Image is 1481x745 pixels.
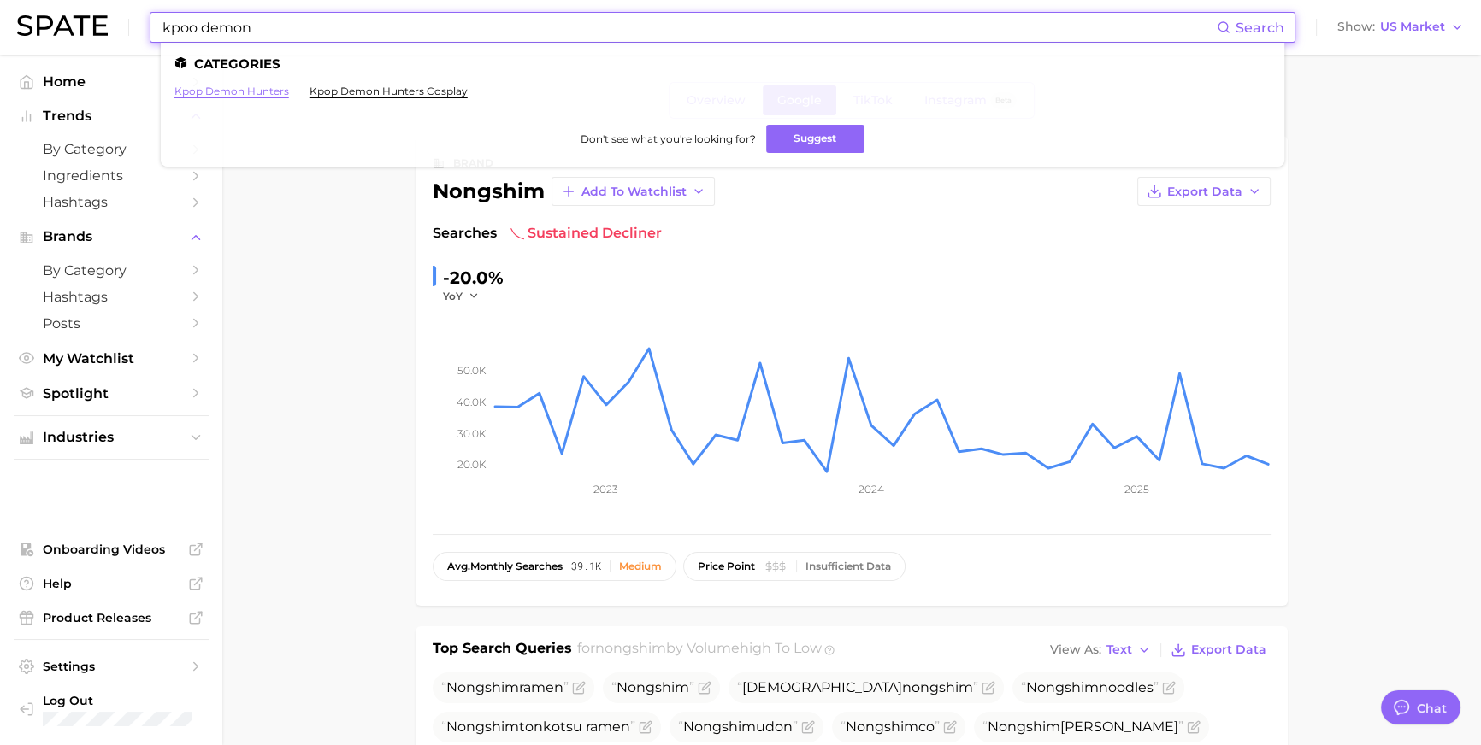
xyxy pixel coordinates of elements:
[43,289,180,305] span: Hashtags
[17,15,108,36] img: SPATE
[441,719,635,735] span: tonkotsu ramen
[433,638,572,662] h1: Top Search Queries
[1166,638,1271,662] button: Export Data
[14,425,209,450] button: Industries
[433,181,545,202] div: nongshim
[1337,22,1375,32] span: Show
[737,679,978,695] span: [DEMOGRAPHIC_DATA]
[510,226,524,240] img: sustained decliner
[14,284,209,310] a: Hashtags
[14,654,209,679] a: Settings
[639,720,652,734] button: Flag as miscategorized or irrelevant
[1026,679,1099,695] span: Nongshim
[433,223,497,243] span: Searches
[1187,720,1201,734] button: Flag as miscategorized or irrelevant
[1050,645,1101,654] span: View As
[310,85,468,97] a: kpop demon hunters cosplay
[1167,185,1242,199] span: Export Data
[683,719,756,735] span: Nongshim
[174,85,289,97] a: kpop demon hunters
[441,679,569,695] span: ramen
[571,560,601,572] span: 39.1k
[14,537,209,562] a: Onboarding Videos
[43,430,180,445] span: Industries
[581,132,756,145] span: Don't see what you're looking for?
[457,426,487,439] tspan: 30.0k
[902,679,973,695] span: nongshim
[1124,483,1149,496] tspan: 2025
[43,542,180,557] span: Onboarding Videos
[982,719,1183,735] span: [PERSON_NAME]
[801,720,815,734] button: Flag as miscategorized or irrelevant
[14,310,209,337] a: Posts
[14,103,209,129] button: Trends
[766,125,864,153] button: Suggest
[447,560,470,572] abbr: average
[43,659,180,674] span: Settings
[43,141,180,157] span: by Category
[1380,22,1445,32] span: US Market
[14,68,209,95] a: Home
[446,679,519,695] span: Nongshim
[443,264,504,291] div: -20.0%
[510,223,662,243] span: sustained decliner
[678,719,798,735] span: udon
[174,56,1271,71] li: Categories
[43,229,180,244] span: Brands
[1333,16,1468,38] button: ShowUS Market
[805,560,891,572] div: Insufficient Data
[1046,639,1155,661] button: View AsText
[457,395,487,408] tspan: 40.0k
[617,679,689,695] span: Nongshim
[859,483,884,496] tspan: 2024
[433,552,676,581] button: avg.monthly searches39.1kMedium
[14,571,209,596] a: Help
[43,610,180,625] span: Product Releases
[577,638,822,662] h2: for by Volume
[14,224,209,249] button: Brands
[43,315,180,331] span: Posts
[14,605,209,631] a: Product Releases
[1106,645,1132,654] span: Text
[443,289,480,303] button: YoY
[457,458,487,471] tspan: 20.0k
[698,560,755,572] span: price point
[161,13,1217,42] input: Search here for a brand, industry, or ingredient
[619,560,662,572] div: Medium
[43,385,180,402] span: Spotlight
[14,380,209,407] a: Spotlight
[14,257,209,284] a: by Category
[552,177,715,206] button: Add to Watchlist
[846,719,918,735] span: Nongshim
[447,560,563,572] span: monthly searches
[14,189,209,215] a: Hashtags
[14,136,209,162] a: by Category
[841,719,940,735] span: co
[593,483,618,496] tspan: 2023
[1137,177,1271,206] button: Export Data
[698,681,711,695] button: Flag as miscategorized or irrelevant
[595,640,666,656] span: nongshim
[1021,679,1159,695] span: noodles
[1191,642,1266,657] span: Export Data
[43,693,195,708] span: Log Out
[446,719,519,735] span: Nongshim
[43,73,180,90] span: Home
[740,640,822,656] span: high to low
[43,167,180,184] span: Ingredients
[457,364,487,377] tspan: 50.0k
[581,185,687,199] span: Add to Watchlist
[943,720,957,734] button: Flag as miscategorized or irrelevant
[982,681,995,695] button: Flag as miscategorized or irrelevant
[43,262,180,279] span: by Category
[14,345,209,372] a: My Watchlist
[683,552,906,581] button: price pointInsufficient Data
[43,576,180,591] span: Help
[14,162,209,189] a: Ingredients
[43,350,180,367] span: My Watchlist
[1162,681,1176,695] button: Flag as miscategorized or irrelevant
[43,194,180,210] span: Hashtags
[572,681,586,695] button: Flag as miscategorized or irrelevant
[1236,20,1284,36] span: Search
[43,109,180,124] span: Trends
